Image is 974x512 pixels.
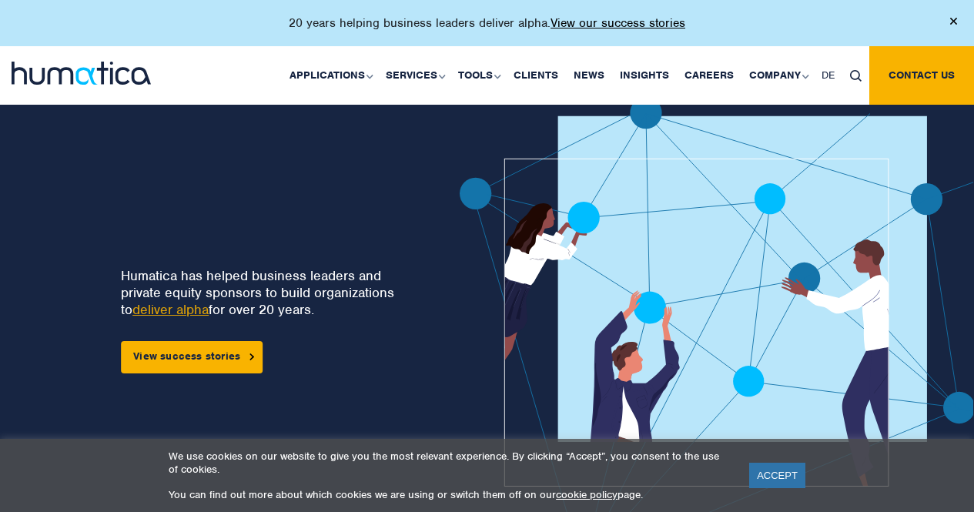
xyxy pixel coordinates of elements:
[869,46,974,105] a: Contact us
[121,341,263,373] a: View success stories
[506,46,566,105] a: Clients
[749,463,805,488] a: ACCEPT
[450,46,506,105] a: Tools
[12,62,151,85] img: logo
[132,301,209,318] a: deliver alpha
[741,46,814,105] a: Company
[289,15,685,31] p: 20 years helping business leaders deliver alpha.
[378,46,450,105] a: Services
[282,46,378,105] a: Applications
[169,450,730,476] p: We use cookies on our website to give you the most relevant experience. By clicking “Accept”, you...
[677,46,741,105] a: Careers
[551,15,685,31] a: View our success stories
[850,70,862,82] img: search_icon
[169,488,730,501] p: You can find out more about which cookies we are using or switch them off on our page.
[822,69,835,82] span: DE
[249,353,254,360] img: arrowicon
[566,46,612,105] a: News
[121,267,404,318] p: Humatica has helped business leaders and private equity sponsors to build organizations to for ov...
[556,488,618,501] a: cookie policy
[814,46,842,105] a: DE
[612,46,677,105] a: Insights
